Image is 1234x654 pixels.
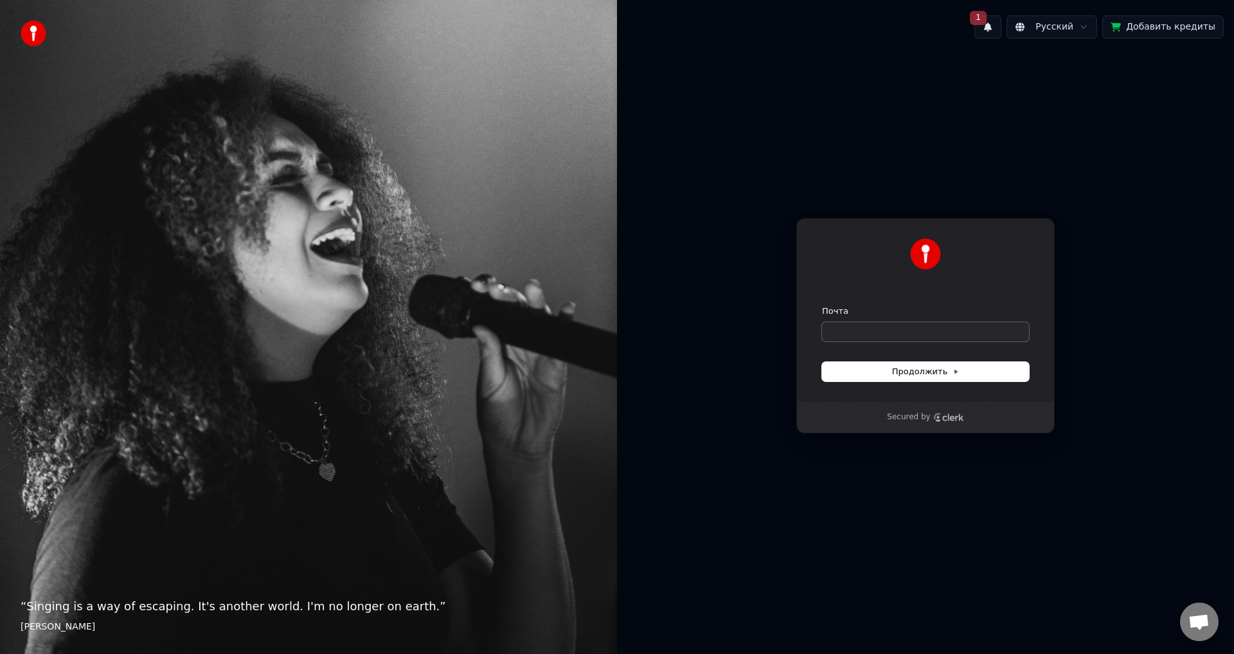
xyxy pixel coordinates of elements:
[933,413,964,422] a: Clerk logo
[1180,603,1219,641] div: Відкритий чат
[21,21,46,46] img: youka
[887,412,930,422] p: Secured by
[21,597,596,615] p: “ Singing is a way of escaping. It's another world. I'm no longer on earth. ”
[974,15,1001,39] button: 1
[21,621,596,633] footer: [PERSON_NAME]
[822,362,1029,381] button: Продолжить
[822,305,848,317] label: Почта
[910,239,941,269] img: Youka
[892,366,960,377] span: Продолжить
[1102,15,1224,39] button: Добавить кредиты
[970,11,987,25] span: 1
